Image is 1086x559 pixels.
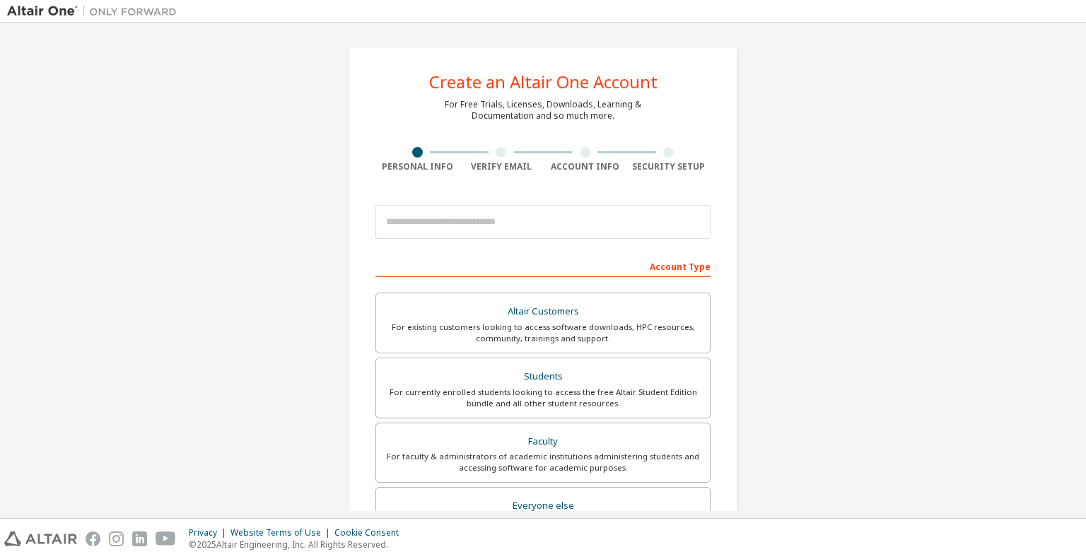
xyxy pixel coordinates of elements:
div: Account Info [543,161,627,172]
div: Security Setup [627,161,711,172]
div: For faculty & administrators of academic institutions administering students and accessing softwa... [385,451,701,473]
div: Privacy [189,527,230,539]
img: facebook.svg [86,531,100,546]
div: For Free Trials, Licenses, Downloads, Learning & Documentation and so much more. [445,99,641,122]
img: instagram.svg [109,531,124,546]
div: Everyone else [385,496,701,516]
div: Create an Altair One Account [429,73,658,90]
div: Website Terms of Use [230,527,334,539]
div: Cookie Consent [334,527,407,539]
div: Faculty [385,432,701,452]
div: Personal Info [375,161,460,172]
img: altair_logo.svg [4,531,77,546]
div: Verify Email [460,161,544,172]
img: linkedin.svg [132,531,147,546]
div: For currently enrolled students looking to access the free Altair Student Edition bundle and all ... [385,387,701,409]
div: Altair Customers [385,302,701,322]
p: © 2025 Altair Engineering, Inc. All Rights Reserved. [189,539,407,551]
div: Account Type [375,254,711,277]
img: youtube.svg [156,531,176,546]
div: Students [385,367,701,387]
img: Altair One [7,4,184,18]
div: For existing customers looking to access software downloads, HPC resources, community, trainings ... [385,322,701,344]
